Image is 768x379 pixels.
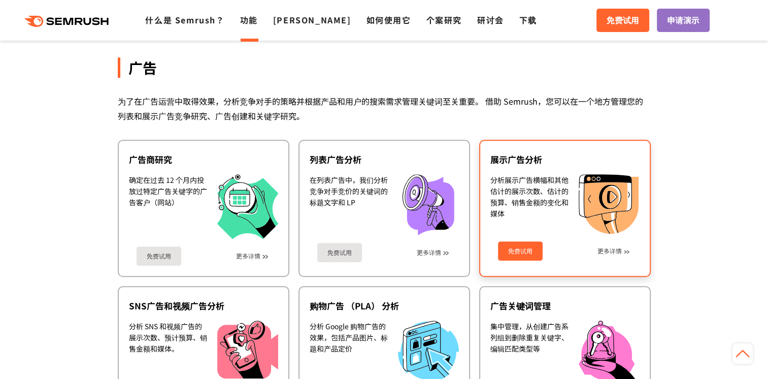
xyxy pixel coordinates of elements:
a: 下载 [519,14,537,26]
span: 申请演示 [667,14,699,27]
div: 广告 [118,57,651,78]
img: リスティング広告分析 [398,174,459,235]
a: 免费试用 [137,246,181,266]
a: 更多详情 [597,247,622,255]
img: SNS広告・動画広告分析 [217,321,278,378]
a: 个案研究 [426,14,462,26]
div: 广告商研究 [129,153,278,166]
div: 展示广告分析 [490,153,640,166]
div: SNS广告和视频广告分析 [129,300,278,312]
div: 广告关键词管理 [490,300,640,312]
a: 功能 [240,14,258,26]
span: 免费试用 [607,14,639,27]
a: 更多详情 [417,249,441,256]
div: 分析展示广告横幅和其他估计的展示次数、估计的预算、销售金额的变化和媒体 [490,174,569,234]
div: 在列表广告中，我们分析竞争对手竞价的关键词的标题文字和 LP [310,174,388,235]
a: 如何使用它 [366,14,411,26]
a: 什么是 Semrush？ [145,14,224,26]
img: 広告主調査 [217,174,278,239]
a: 免费试用 [317,243,362,262]
a: 研讨会 [477,14,504,26]
div: 分析 SNS 和视频广告的展示次数、预计预算、销售金额和媒体。 [129,321,207,378]
div: 确定在过去 12 个月内投放过特定广告关键字的广告客户（网站） [129,174,207,239]
div: 列表广告分析 [310,153,459,166]
a: [PERSON_NAME] [273,14,351,26]
img: ディスプレイ広告分析 [579,174,639,234]
a: 申请演示 [657,9,710,32]
div: 为了在广告运营中取得效果，分析竞争对手的策略并根据产品和用户的搜索需求管理关键词至关重要。 借助 Semrush，您可以在一个地方管理您的列表和展示广告竞争研究、广告创建和关键字研究。 [118,94,651,123]
a: 免费试用 [498,241,543,261]
div: 购物广告 （PLA） 分析 [310,300,459,312]
a: 更多详情 [236,252,260,260]
a: 免费试用 [596,9,649,32]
